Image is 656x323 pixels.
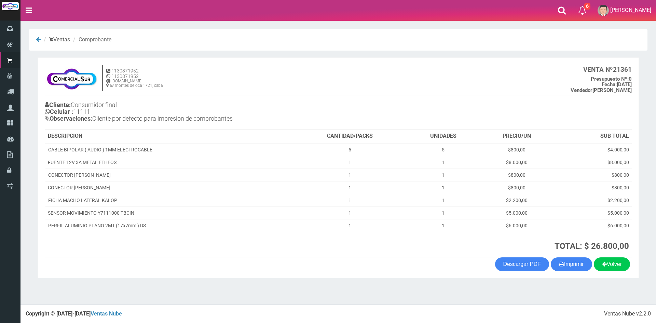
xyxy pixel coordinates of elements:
[45,65,98,92] img: f695dc5f3a855ddc19300c990e0c55a2.jpg
[583,66,613,73] strong: VENTA Nº
[584,3,590,10] span: 6
[571,87,632,93] b: [PERSON_NAME]
[551,257,592,271] button: Imprimir
[45,156,292,169] td: FUENTE 12V 3A METAL ETHEOS
[292,169,408,181] td: 1
[292,194,408,206] td: 1
[408,130,479,143] th: UNIDADES
[292,130,408,143] th: CANTIDAD/PACKS
[292,143,408,156] td: 5
[71,36,111,44] li: Comprobante
[555,130,632,143] th: SUB TOTAL
[555,219,632,232] td: $6.000,00
[45,194,292,206] td: FICHA MACHO LATERAL KALOP
[45,169,292,181] td: CONECTOR [PERSON_NAME]
[26,310,122,317] strong: Copyright © [DATE]-[DATE]
[45,206,292,219] td: SENSOR MOVIMIENTO Y7111000 TBCIN
[45,108,73,115] b: Celular :
[42,36,70,44] li: Ventas
[555,206,632,219] td: $5.000,00
[602,81,617,88] strong: Fecha:
[292,219,408,232] td: 1
[45,101,71,108] b: Cliente:
[292,156,408,169] td: 1
[45,181,292,194] td: CONECTOR [PERSON_NAME]
[408,143,479,156] td: 5
[598,5,609,16] img: User Image
[45,143,292,156] td: CABLE BIPOLAR ( AUDIO ) 1MM ELECTROCABLE
[591,76,629,82] strong: Presupuesto Nº:
[45,100,338,125] h4: Consumidor final 11111 Cliente por defecto para impresion de comprobantes
[479,206,555,219] td: $5.000,00
[594,257,630,271] a: Volver
[479,130,555,143] th: PRECIO/UN
[479,169,555,181] td: $800,00
[106,79,163,88] h6: [DOMAIN_NAME] av montes de oca 1721, caba
[292,181,408,194] td: 1
[91,310,122,317] a: Ventas Nube
[610,7,651,13] span: [PERSON_NAME]
[45,130,292,143] th: DESCRIPCION
[408,156,479,169] td: 1
[408,206,479,219] td: 1
[555,169,632,181] td: $800,00
[495,257,549,271] a: Descargar PDF
[479,156,555,169] td: $8.000,00
[479,194,555,206] td: $2.200,00
[292,206,408,219] td: 1
[479,143,555,156] td: $800,00
[45,219,292,232] td: PERFIL ALUMINIO PLANO 2MT (17x7mm ) DS
[583,66,632,73] b: 21361
[555,241,629,251] strong: TOTAL: $ 26.800,00
[555,194,632,206] td: $2.200,00
[106,68,163,79] h5: 1130871952 1130871952
[408,219,479,232] td: 1
[408,194,479,206] td: 1
[479,181,555,194] td: $800,00
[555,156,632,169] td: $8.000,00
[45,115,92,122] b: Observaciones:
[2,2,19,10] img: Logo grande
[479,219,555,232] td: $6.000,00
[602,81,632,88] b: [DATE]
[408,181,479,194] td: 1
[591,76,632,82] b: 0
[555,143,632,156] td: $4.000,00
[571,87,592,93] strong: Vendedor
[555,181,632,194] td: $800,00
[604,310,651,318] div: Ventas Nube v2.2.0
[408,169,479,181] td: 1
